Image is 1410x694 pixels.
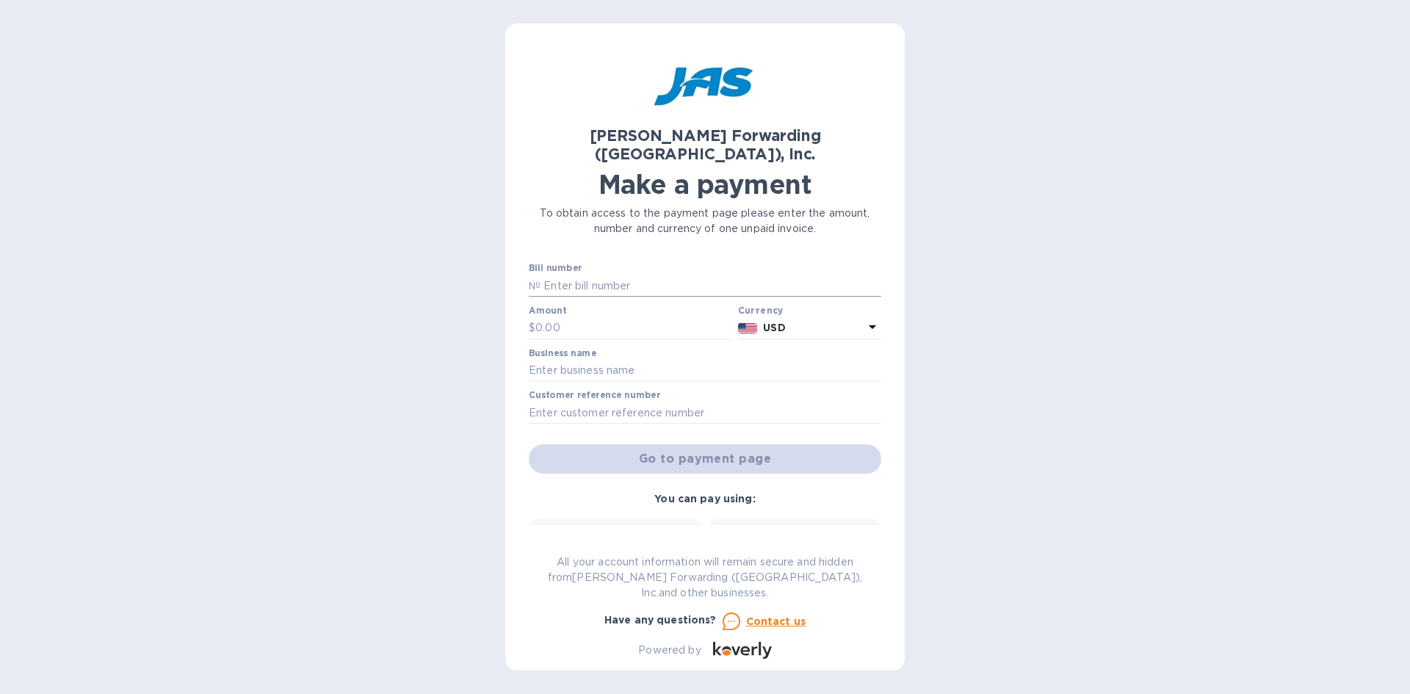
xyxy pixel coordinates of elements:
b: Have any questions? [604,614,717,626]
p: All your account information will remain secure and hidden from [PERSON_NAME] Forwarding ([GEOGRA... [529,554,881,601]
h1: Make a payment [529,169,881,200]
input: 0.00 [535,317,732,339]
label: Customer reference number [529,391,660,400]
u: Contact us [746,615,806,627]
img: USD [738,323,758,333]
b: [PERSON_NAME] Forwarding ([GEOGRAPHIC_DATA]), Inc. [590,126,821,163]
input: Enter bill number [540,275,881,297]
b: USD [763,322,785,333]
p: $ [529,320,535,336]
input: Enter business name [529,360,881,382]
input: Enter customer reference number [529,402,881,424]
b: Currency [738,305,784,316]
p: To obtain access to the payment page please enter the amount, number and currency of one unpaid i... [529,206,881,236]
b: You can pay using: [654,493,755,505]
p: № [529,278,540,294]
label: Amount [529,306,566,315]
p: Powered by [638,643,701,658]
label: Bill number [529,264,582,273]
label: Business name [529,349,596,358]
